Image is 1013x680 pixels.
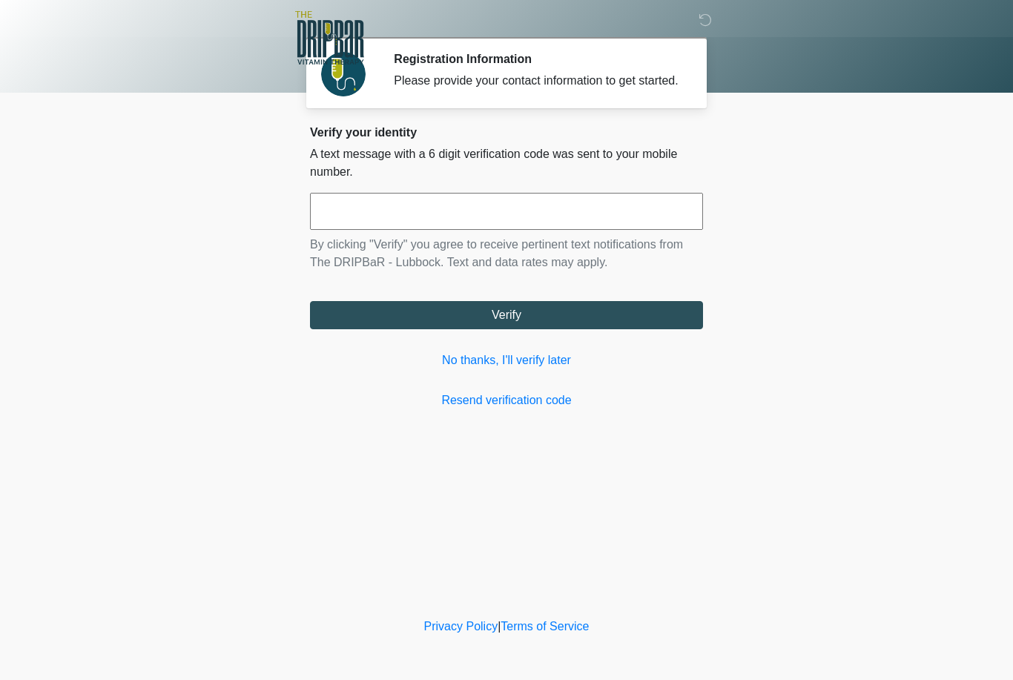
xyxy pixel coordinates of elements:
div: Please provide your contact information to get started. [394,72,681,90]
a: Resend verification code [310,392,703,409]
a: Terms of Service [501,620,589,633]
a: | [498,620,501,633]
h2: Verify your identity [310,125,703,139]
p: By clicking "Verify" you agree to receive pertinent text notifications from The DRIPBaR - Lubbock... [310,236,703,271]
a: No thanks, I'll verify later [310,351,703,369]
img: The DRIPBaR - Lubbock Logo [295,11,364,65]
button: Verify [310,301,703,329]
a: Privacy Policy [424,620,498,633]
p: A text message with a 6 digit verification code was sent to your mobile number. [310,145,703,181]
